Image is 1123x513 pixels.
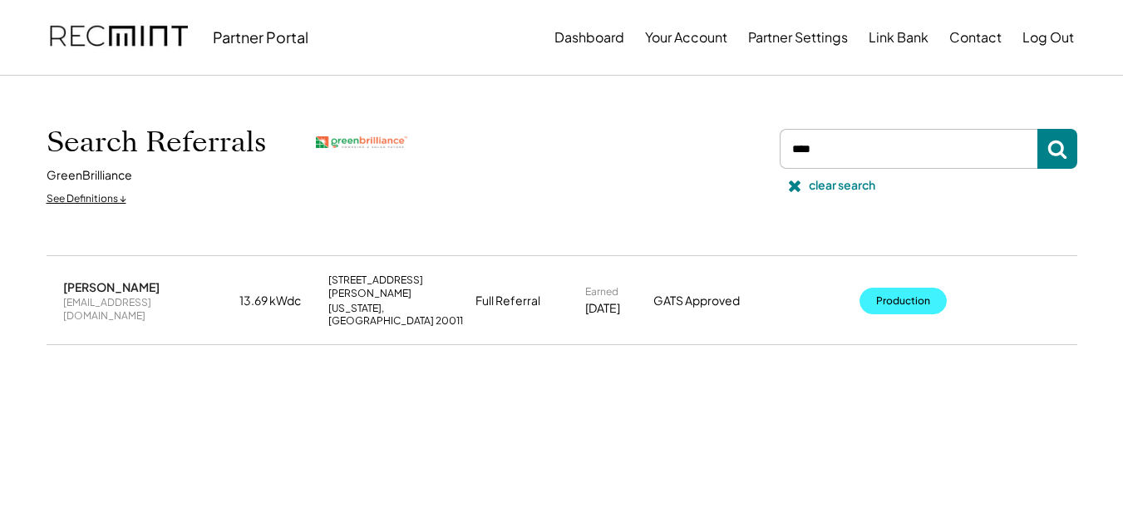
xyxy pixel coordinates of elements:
[1022,21,1074,54] button: Log Out
[316,136,407,149] img: greenbrilliance.png
[50,9,188,66] img: recmint-logotype%403x.png
[27,43,40,57] img: website_grey.svg
[165,96,179,110] img: tab_keywords_by_traffic_grey.svg
[45,96,58,110] img: tab_domain_overview_orange.svg
[184,98,280,109] div: Keywords by Traffic
[47,167,132,184] div: GreenBrilliance
[645,21,727,54] button: Your Account
[328,302,465,328] div: [US_STATE], [GEOGRAPHIC_DATA] 20011
[63,279,160,294] div: [PERSON_NAME]
[47,192,126,206] div: See Definitions ↓
[239,293,318,309] div: 13.69 kWdc
[475,293,540,309] div: Full Referral
[47,27,81,40] div: v 4.0.25
[328,274,465,299] div: [STREET_ADDRESS][PERSON_NAME]
[653,293,778,309] div: GATS Approved
[63,296,229,322] div: [EMAIL_ADDRESS][DOMAIN_NAME]
[43,43,183,57] div: Domain: [DOMAIN_NAME]
[869,21,928,54] button: Link Bank
[859,288,947,314] button: Production
[27,27,40,40] img: logo_orange.svg
[585,285,618,298] div: Earned
[213,27,308,47] div: Partner Portal
[748,21,848,54] button: Partner Settings
[809,177,875,194] div: clear search
[949,21,1002,54] button: Contact
[554,21,624,54] button: Dashboard
[585,300,620,317] div: [DATE]
[47,125,266,160] h1: Search Referrals
[63,98,149,109] div: Domain Overview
